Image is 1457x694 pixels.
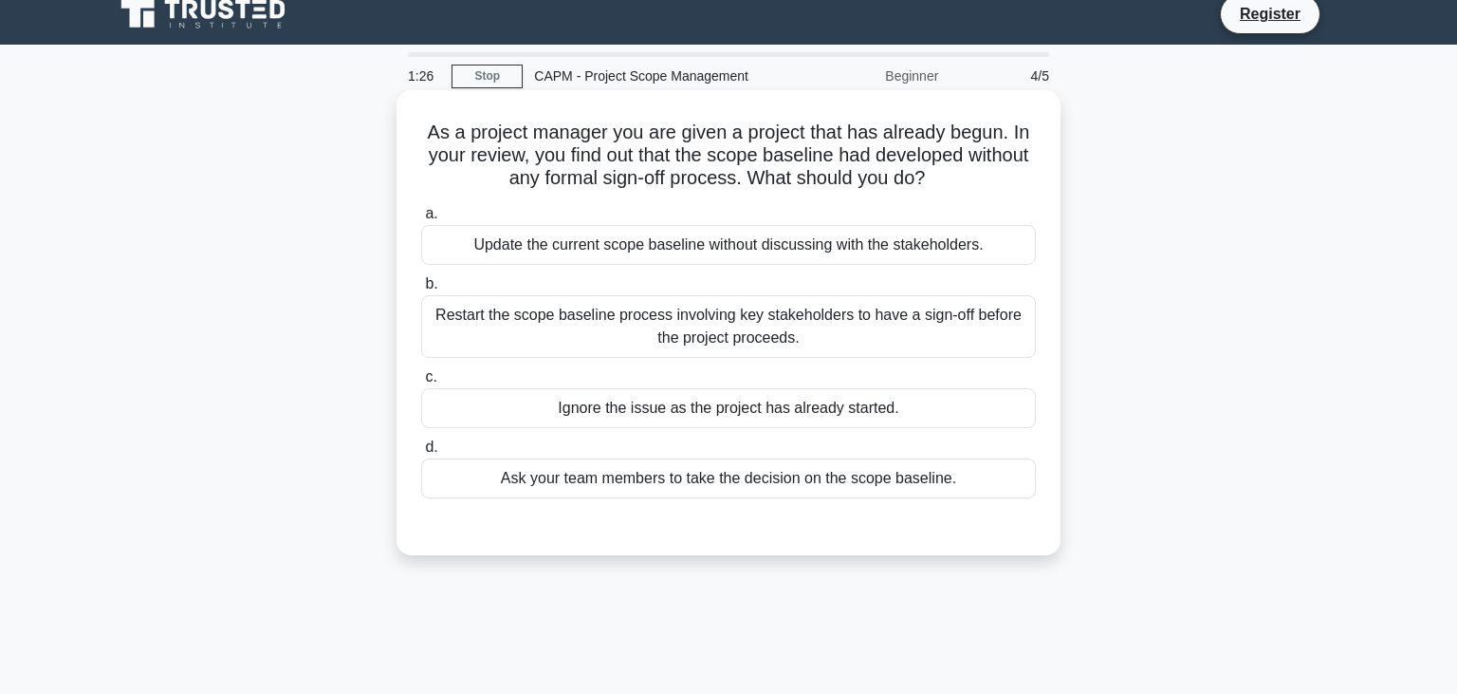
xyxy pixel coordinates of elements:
[421,295,1036,358] div: Restart the scope baseline process involving key stakeholders to have a sign-off before the proje...
[421,388,1036,428] div: Ignore the issue as the project has already started.
[523,57,784,95] div: CAPM - Project Scope Management
[425,368,436,385] span: c.
[397,57,452,95] div: 1:26
[1228,2,1312,26] a: Register
[452,65,523,88] a: Stop
[419,121,1038,191] h5: As a project manager you are given a project that has already begun. In your review, you find out...
[425,275,437,291] span: b.
[425,439,437,455] span: d.
[425,205,437,221] span: a.
[421,225,1036,265] div: Update the current scope baseline without discussing with the stakeholders.
[950,57,1060,95] div: 4/5
[421,459,1036,498] div: Ask your team members to take the decision on the scope baseline.
[784,57,950,95] div: Beginner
